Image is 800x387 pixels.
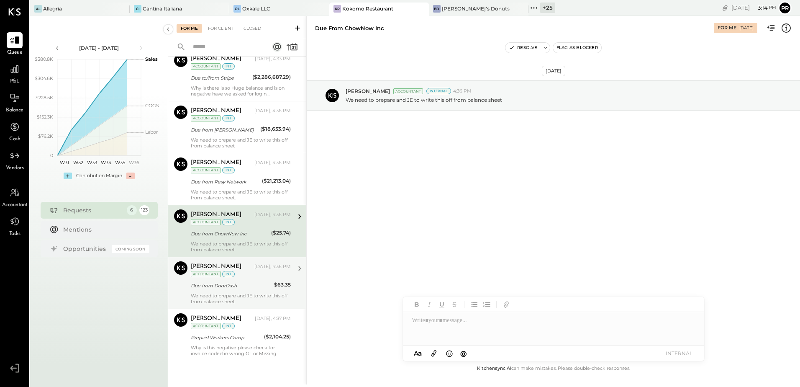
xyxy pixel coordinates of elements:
span: P&L [10,78,20,85]
a: Tasks [0,214,29,238]
div: [DATE], 4:36 PM [254,263,291,270]
text: COGS [145,103,159,108]
div: [DATE] [731,4,776,12]
div: $63.35 [274,281,291,289]
button: @ [458,348,469,359]
a: P&L [0,61,29,85]
div: Why is this negative please check for invoice coded in wrong GL or Missing [191,345,291,356]
div: Cantina Italiana [143,5,182,12]
div: We need to prepare and JE to write this off from balance sheet [191,241,291,253]
div: [PERSON_NAME] [191,55,241,63]
div: Internal [426,88,451,94]
div: [DATE], 4:36 PM [254,160,291,166]
text: W35 [115,160,125,165]
div: Requests [63,206,123,214]
a: Queue [0,32,29,57]
div: int [222,323,235,329]
div: ($25.74) [271,229,291,237]
div: [DATE], 4:37 PM [255,315,291,322]
div: We need to prepare and JE to write this off from balance sheet [191,293,291,304]
div: Accountant [191,271,221,277]
div: [DATE] [542,66,565,76]
div: ($2,104.25) [264,333,291,341]
div: For Me [718,25,736,31]
div: [DATE] [739,25,754,31]
a: Cash [0,119,29,143]
a: Accountant [0,185,29,209]
div: 6 [127,205,137,215]
div: Why is there is so Huge balance and is on negative have we asked for login credentials? [191,85,291,97]
div: [PERSON_NAME] [191,315,241,323]
div: Due from ChowNow Inc [315,24,384,32]
span: Accountant [2,201,28,209]
div: int [222,63,235,70]
button: Pr [778,1,792,15]
button: Resolve [505,43,541,53]
text: $380.8K [35,56,53,62]
div: Due from [PERSON_NAME] [191,126,258,134]
div: Due to/from Stripe [191,74,250,82]
div: We need to prepare and JE to write this off from balance sheet. [191,189,291,201]
text: $304.6K [35,75,53,81]
div: + [64,173,72,179]
div: int [222,219,235,225]
span: [PERSON_NAME] [346,88,390,95]
text: Labor [145,129,158,135]
div: Closed [239,24,265,33]
div: Due from DoorDash [191,281,272,290]
div: int [222,115,235,121]
text: $152.3K [37,114,53,120]
div: We need to prepare and JE to write this off from balance sheet [191,137,291,149]
div: Accountant [191,323,221,329]
div: [DATE], 4:33 PM [255,56,291,62]
div: Contribution Margin [76,173,122,179]
div: KR [333,5,341,13]
button: Add URL [501,299,512,310]
button: Italic [424,299,435,310]
span: 4:36 PM [453,88,472,95]
div: [PERSON_NAME]’s Donuts [442,5,510,12]
div: Opportunities [63,245,108,253]
div: Accountant [393,88,423,94]
span: Queue [7,49,23,57]
div: [PERSON_NAME] [191,211,241,219]
div: Coming Soon [112,245,149,253]
div: Accountant [191,219,221,225]
div: [PERSON_NAME] [191,263,241,271]
text: $76.2K [38,133,53,139]
button: INTERNAL [662,348,696,359]
button: Unordered List [469,299,479,310]
div: ($18,653.94) [260,125,291,133]
div: Due from ChowNow Inc [191,230,269,238]
span: Tasks [9,230,21,238]
div: BD [433,5,441,13]
button: Flag as Blocker [553,43,601,53]
div: Mentions [63,225,145,234]
div: Prepaid Workers Comp [191,333,262,342]
div: - [126,173,135,179]
div: 123 [139,205,149,215]
div: Al [34,5,42,13]
div: int [222,271,235,277]
p: We need to prepare and JE to write this off from balance sheet [346,96,502,103]
div: Due from Resy Network [191,178,259,186]
a: Vendors [0,148,29,172]
div: Accountant [191,167,221,173]
text: W31 [59,160,69,165]
div: Accountant [191,115,221,121]
text: W34 [101,160,112,165]
span: a [418,349,422,357]
text: 0 [50,152,53,158]
text: W32 [73,160,83,165]
div: ($2,286,687.29) [252,73,291,81]
text: W36 [128,160,139,165]
span: Cash [9,136,20,143]
div: Allegria [43,5,62,12]
text: Sales [145,56,158,62]
text: $228.5K [36,95,53,101]
span: Balance [6,107,23,114]
div: [DATE], 4:36 PM [254,212,291,218]
text: W33 [87,160,97,165]
div: + 25 [540,3,555,13]
div: For Me [177,24,202,33]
